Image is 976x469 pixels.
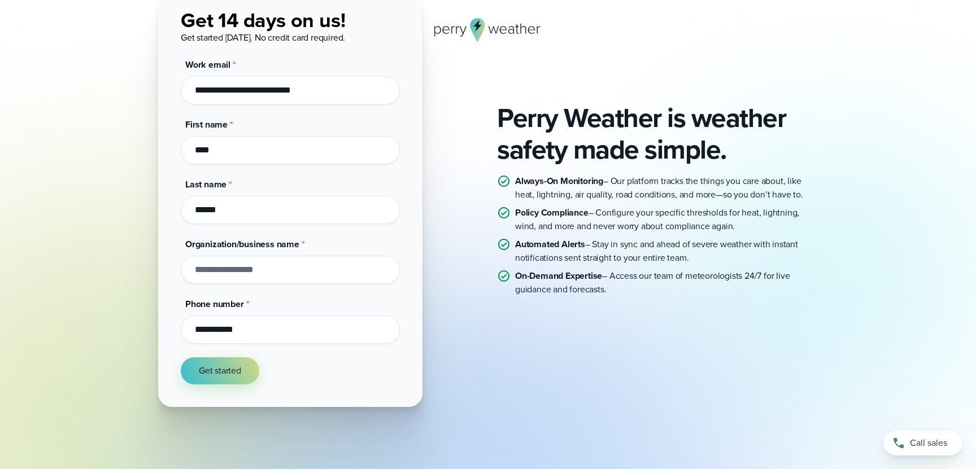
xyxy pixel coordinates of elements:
span: Last name [185,178,226,191]
strong: On-Demand Expertise [515,269,602,282]
span: First name [185,118,228,131]
span: Get 14 days on us! [181,5,345,35]
span: Get started [199,364,241,378]
p: – Configure your specific thresholds for heat, lightning, wind, and more and never worry about co... [515,206,818,233]
h2: Perry Weather is weather safety made simple. [497,102,818,165]
span: Work email [185,58,230,71]
button: Get started [181,357,259,384]
strong: Always-On Monitoring [515,174,603,187]
span: Phone number [185,297,244,310]
p: – Our platform tracks the things you care about, like heat, lightning, air quality, road conditio... [515,174,818,201]
strong: Automated Alerts [515,238,585,251]
span: Organization/business name [185,238,299,251]
p: – Access our team of meteorologists 24/7 for live guidance and forecasts. [515,269,818,296]
strong: Policy Compliance [515,206,589,219]
a: Call sales [883,431,962,455]
span: Call sales [910,436,947,450]
p: – Stay in sync and ahead of severe weather with instant notifications sent straight to your entir... [515,238,818,265]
